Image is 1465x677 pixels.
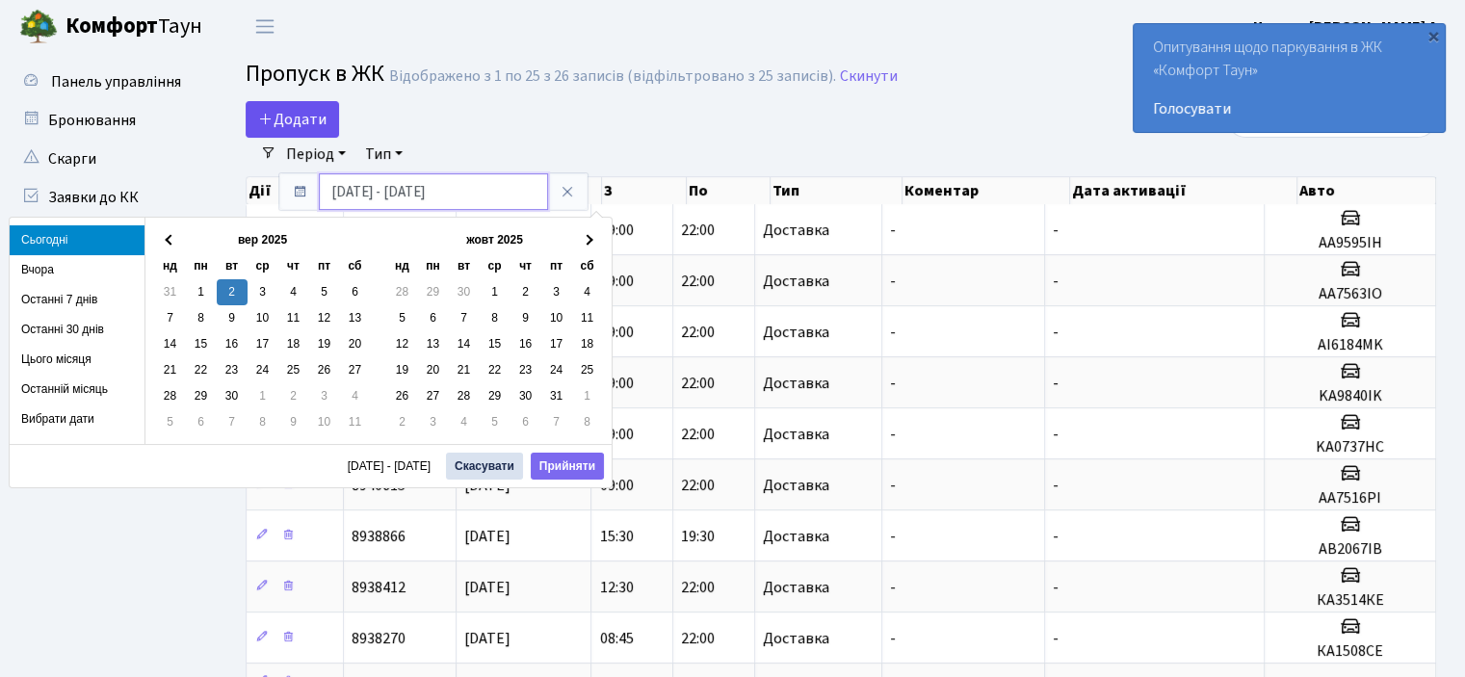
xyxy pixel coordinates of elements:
[258,109,327,130] span: Додати
[890,373,896,394] span: -
[572,357,603,383] td: 25
[10,315,144,345] li: Останні 30 днів
[1272,642,1427,661] h5: КА1508СЕ
[340,253,371,279] th: сб
[1272,285,1427,303] h5: AA7563IO
[186,409,217,435] td: 6
[387,357,418,383] td: 19
[186,279,217,305] td: 1
[681,373,715,394] span: 22:00
[155,253,186,279] th: нд
[418,305,449,331] td: 6
[217,253,248,279] th: вт
[449,305,480,331] td: 7
[449,357,480,383] td: 21
[572,279,603,305] td: 4
[572,253,603,279] th: сб
[1272,336,1427,354] h5: AI6184MK
[309,279,340,305] td: 5
[340,331,371,357] td: 20
[1272,540,1427,559] h5: АВ2067ІВ
[763,478,829,493] span: Доставка
[10,225,144,255] li: Сьогодні
[890,424,896,445] span: -
[840,67,898,86] a: Скинути
[248,383,278,409] td: 1
[387,253,418,279] th: нд
[352,577,405,598] span: 8938412
[599,271,633,292] span: 09:00
[890,475,896,496] span: -
[480,383,510,409] td: 29
[510,253,541,279] th: чт
[687,177,772,204] th: По
[248,279,278,305] td: 3
[890,271,896,292] span: -
[771,177,902,204] th: Тип
[602,177,687,204] th: З
[217,357,248,383] td: 23
[155,279,186,305] td: 31
[599,220,633,241] span: 09:00
[247,177,344,204] th: Дії
[309,253,340,279] th: пт
[51,71,181,92] span: Панель управління
[278,357,309,383] td: 25
[10,345,144,375] li: Цього місяця
[1272,387,1427,405] h5: KA9840IK
[1053,526,1059,547] span: -
[1272,438,1427,456] h5: KA0737HC
[248,331,278,357] td: 17
[890,577,896,598] span: -
[681,577,715,598] span: 22:00
[541,357,572,383] td: 24
[248,253,278,279] th: ср
[340,305,371,331] td: 13
[449,409,480,435] td: 4
[186,305,217,331] td: 8
[248,409,278,435] td: 8
[480,305,510,331] td: 8
[352,628,405,649] span: 8938270
[155,305,186,331] td: 7
[763,427,829,442] span: Доставка
[572,409,603,435] td: 8
[1272,489,1427,508] h5: AA7516PI
[763,325,829,340] span: Доставка
[340,409,371,435] td: 11
[681,271,715,292] span: 22:00
[599,577,633,598] span: 12:30
[352,526,405,547] span: 8938866
[464,628,510,649] span: [DATE]
[1053,271,1059,292] span: -
[248,357,278,383] td: 24
[1253,15,1442,39] a: Цитрус [PERSON_NAME] А.
[890,526,896,547] span: -
[418,357,449,383] td: 20
[449,331,480,357] td: 14
[1053,373,1059,394] span: -
[10,404,144,434] li: Вибрати дати
[1053,322,1059,343] span: -
[681,322,715,343] span: 22:00
[1153,97,1426,120] a: Голосувати
[1272,591,1427,610] h5: КА3514КЕ
[155,357,186,383] td: 21
[278,305,309,331] td: 11
[681,628,715,649] span: 22:00
[246,57,384,91] span: Пропуск в ЖК
[446,453,523,480] button: Скасувати
[10,375,144,404] li: Останній місяць
[531,453,604,480] button: Прийняти
[10,178,202,217] a: Заявки до КК
[572,383,603,409] td: 1
[599,475,633,496] span: 09:00
[387,331,418,357] td: 12
[186,357,217,383] td: 22
[10,101,202,140] a: Бронювання
[763,631,829,646] span: Доставка
[248,305,278,331] td: 10
[389,67,836,86] div: Відображено з 1 по 25 з 26 записів (відфільтровано з 25 записів).
[186,253,217,279] th: пн
[599,373,633,394] span: 09:00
